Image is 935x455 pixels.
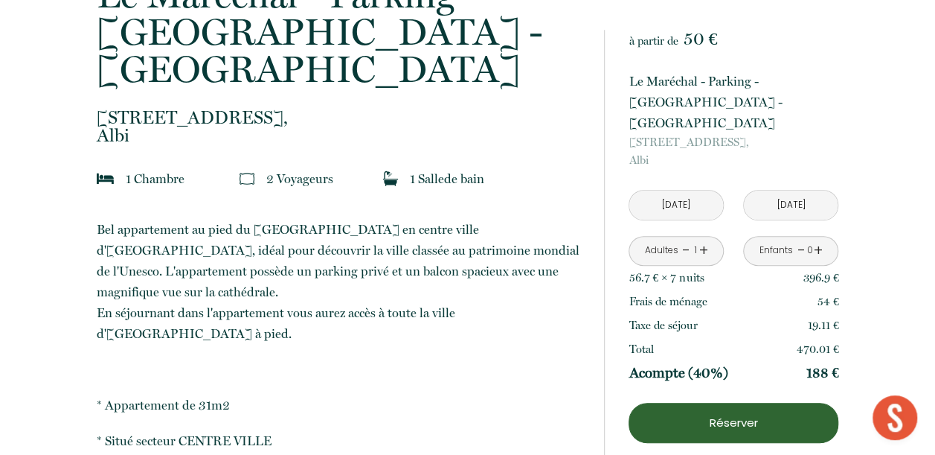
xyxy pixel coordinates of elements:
[97,109,585,144] p: Albi
[629,71,838,133] p: Le Maréchal - Parking - [GEOGRAPHIC_DATA] - [GEOGRAPHIC_DATA]
[97,395,585,416] p: * Appartement de 31m2
[629,340,653,358] p: Total
[699,239,708,262] a: +
[797,340,839,358] p: 470.01 €
[266,168,333,189] p: 2 Voyageur
[808,316,839,334] p: 19.11 €
[328,171,333,186] span: s
[683,28,717,49] span: 50 €
[699,271,704,284] span: s
[744,191,838,220] input: Départ
[410,168,484,189] p: 1 Salle de bain
[806,244,814,258] div: 0
[629,133,838,151] span: [STREET_ADDRESS],
[873,395,917,440] div: Open chat
[803,269,839,287] p: 396.9 €
[629,133,838,169] p: Albi
[797,239,805,262] a: -
[240,171,254,186] img: guests
[814,239,823,262] a: +
[629,293,707,311] p: Frais de ménage
[629,316,697,334] p: Taxe de séjour
[97,109,585,127] span: [STREET_ADDRESS],
[682,239,690,262] a: -
[759,244,793,258] div: Enfants
[97,430,585,451] p: * Situé secteur CENTRE VILLE
[629,269,704,287] p: 56.7 € × 7 nuit
[692,244,699,258] div: 1
[634,414,833,432] p: Réserver
[629,364,727,382] p: Acompte (40%)
[644,244,678,258] div: Adultes
[97,219,585,344] p: Bel appartement au pied du [GEOGRAPHIC_DATA] en centre ville d'[GEOGRAPHIC_DATA], idéal pour déco...
[629,34,678,48] span: à partir de
[817,293,839,311] p: 54 €
[629,403,838,443] button: Réserver
[806,364,839,382] p: 188 €
[126,168,184,189] p: 1 Chambre
[629,191,723,220] input: Arrivée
